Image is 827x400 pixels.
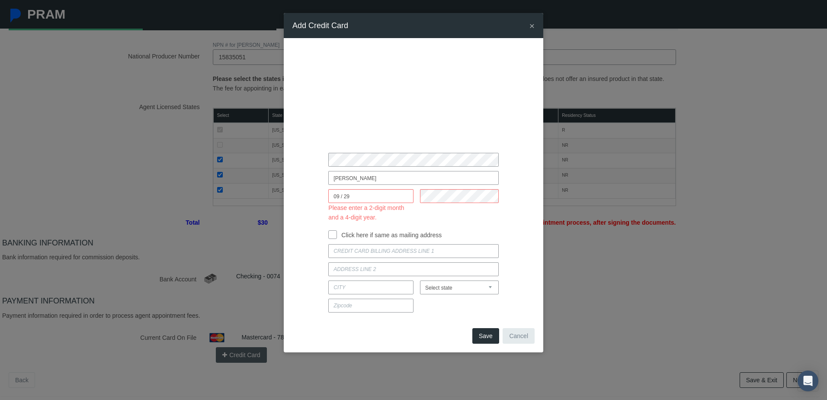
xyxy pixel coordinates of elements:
[328,244,498,258] input: Credit Card Billing Address Line 1
[529,21,535,30] button: Close
[798,371,818,391] div: Open Intercom Messenger
[328,204,404,221] span: Please enter a 2-digit month and a 4-digit year.
[328,262,498,276] input: Address Line 2
[328,281,413,294] input: City
[529,21,535,31] span: ×
[328,171,498,185] input: Name on Card
[337,230,442,240] label: Click here if same as mailing address
[328,189,413,203] input: Expiration Date (MM/YYYY)
[503,328,535,344] button: Cancel
[328,299,413,313] input: Zipcode
[472,328,499,344] button: Save
[292,19,348,32] h4: Add Credit Card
